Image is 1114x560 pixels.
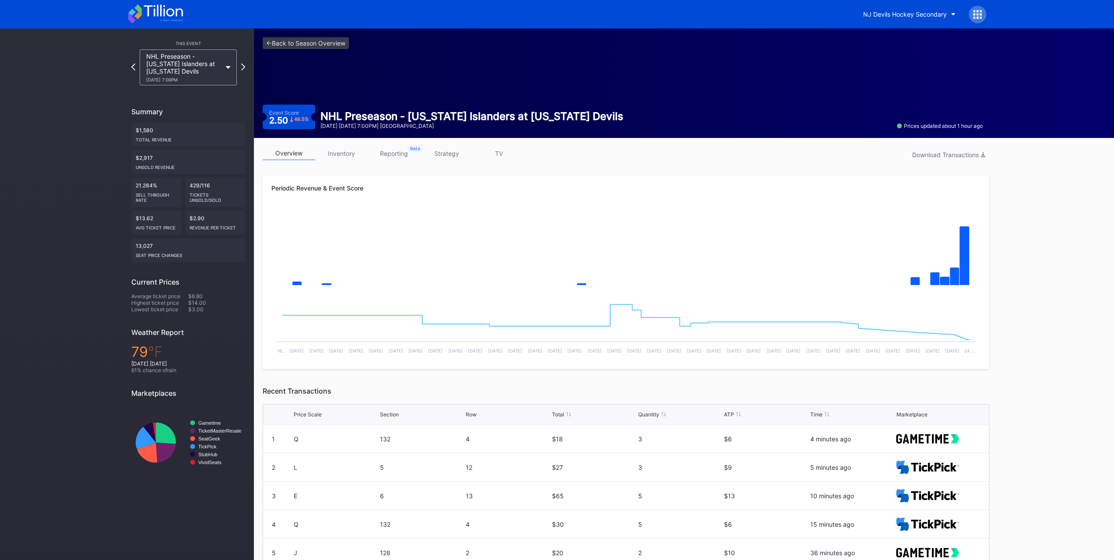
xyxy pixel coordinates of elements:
div: 10 minutes ago [810,492,894,500]
div: 5 [272,549,276,556]
div: L [294,464,378,471]
svg: Chart title [131,404,245,481]
div: $27 [552,464,636,471]
text: [DATE] [289,348,303,353]
text: [DATE] [667,348,681,353]
div: 15 minutes ago [810,521,894,528]
div: 4 [466,521,550,528]
text: [DATE] [706,348,721,353]
img: TickPick_logo.svg [896,489,959,502]
div: 12 [466,464,550,471]
div: $20 [552,549,636,556]
div: $13.62 [131,211,182,235]
div: $65 [552,492,636,500]
div: Marketplaces [131,389,245,398]
div: 2.50 [269,116,309,125]
text: [DATE] [468,348,482,353]
div: ATP [724,411,734,418]
text: [DATE] [527,348,542,353]
div: 3 [638,464,722,471]
button: NJ Devils Hockey Secondary [857,6,962,22]
div: Unsold Revenue [136,161,241,170]
text: StubHub [198,452,218,457]
div: Q [294,521,378,528]
text: [DATE] [826,348,840,353]
div: 4 [272,521,276,528]
text: [DATE] [727,348,741,353]
div: This Event [131,41,245,46]
div: Time [810,411,822,418]
text: [DATE] [448,348,463,353]
text: [DATE] [627,348,642,353]
button: Download Transactions [908,149,989,161]
div: Revenue per ticket [190,222,241,230]
div: 5 [638,521,722,528]
div: Total Revenue [136,134,241,142]
a: inventory [315,147,368,160]
text: Gametime [198,420,221,426]
a: strategy [420,147,473,160]
div: $1,580 [131,123,245,147]
text: [DATE] [786,348,801,353]
div: 132 [380,521,464,528]
text: [DATE] [925,348,940,353]
svg: Chart title [271,207,980,295]
text: [DATE] [428,348,443,353]
div: Highest ticket price [131,299,188,306]
svg: Chart title [271,295,980,360]
a: overview [263,147,315,160]
text: TickPick [198,444,217,449]
text: [DATE] [905,348,920,353]
div: 3 [272,492,276,500]
div: 61 % chance of rain [131,367,245,373]
div: Prices updated about 1 hour ago [897,123,983,129]
div: 2 [638,549,722,556]
text: [DATE] [488,348,503,353]
div: $6 [724,521,808,528]
div: 2 [466,549,550,556]
a: TV [473,147,525,160]
div: $6 [724,435,808,443]
div: Marketplace [896,411,927,418]
text: [DATE] [607,348,622,353]
text: TicketMasterResale [198,428,241,433]
div: 132 [380,435,464,443]
text: [DATE] [587,348,602,353]
div: NHL Preseason - [US_STATE] Islanders at [US_STATE] Devils [146,53,221,82]
text: [DATE] [647,348,661,353]
div: Q [294,435,378,443]
div: Periodic Revenue & Event Score [271,184,980,192]
img: gametime.svg [896,548,959,558]
div: E [294,492,378,500]
text: [DATE] [687,348,701,353]
div: Event Score [269,109,299,116]
div: Weather Report [131,328,245,337]
div: 3 [638,435,722,443]
text: 24 … [964,348,974,353]
div: Sell Through Rate [136,189,177,203]
div: [DATE] [DATE] [131,360,245,367]
div: 6 [380,492,464,500]
text: [DATE] [369,348,383,353]
div: NJ Devils Hockey Secondary [863,11,947,18]
div: [DATE] [DATE] 7:00PM | [GEOGRAPHIC_DATA] [320,123,623,129]
div: 2 [272,464,275,471]
text: [DATE] [766,348,780,353]
div: Quantity [638,411,659,418]
div: 128 [380,549,464,556]
div: Section [380,411,399,418]
text: [DATE] [508,348,522,353]
div: 48.5 % [294,117,309,122]
text: [DATE] [389,348,403,353]
div: $2,917 [131,150,245,174]
div: seat price changes [136,249,241,258]
img: TickPick_logo.svg [896,518,959,531]
div: 429/116 [185,178,246,207]
div: $6.80 [188,293,245,299]
div: $30 [552,521,636,528]
div: [DATE] 7:00PM [146,77,221,82]
text: [DATE] [866,348,880,353]
text: [DATE] [329,348,343,353]
text: SeatGeek [198,436,220,441]
div: 5 [638,492,722,500]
